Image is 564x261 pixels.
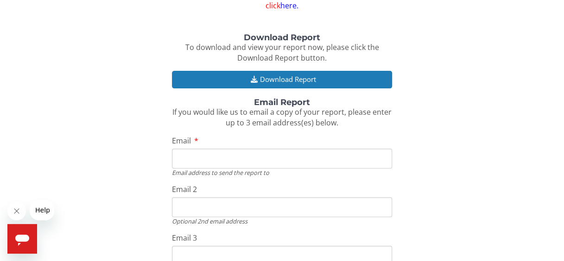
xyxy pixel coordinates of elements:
span: If you would like us to email a copy of your report, please enter up to 3 email address(es) below. [172,107,392,128]
span: Email [172,136,191,146]
button: Download Report [172,71,392,88]
iframe: Message from company [30,200,54,220]
iframe: Close message [7,202,26,220]
strong: Email Report [254,97,310,107]
strong: Download Report [244,32,320,43]
span: To download and view your report now, please click the Download Report button. [185,42,379,63]
div: Email address to send the report to [172,168,392,177]
iframe: Button to launch messaging window [7,224,37,254]
div: Optional 2nd email address [172,217,392,225]
span: Email 2 [172,184,197,194]
a: here. [280,0,298,11]
span: Email 3 [172,233,197,243]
